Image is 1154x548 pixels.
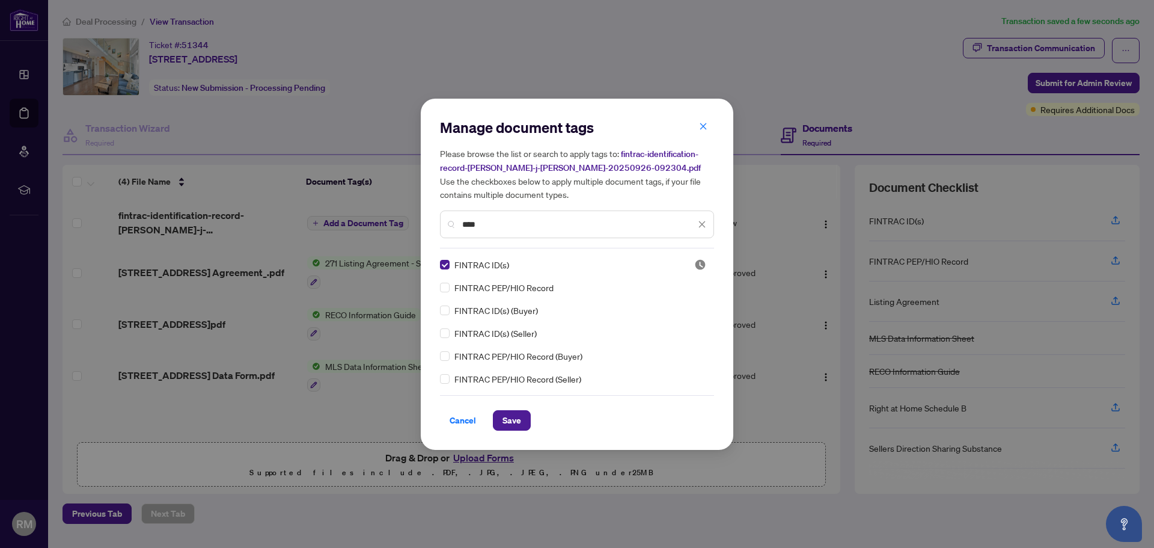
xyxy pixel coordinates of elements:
span: FINTRAC PEP/HIO Record (Buyer) [454,349,582,363]
span: FINTRAC ID(s) (Seller) [454,327,537,340]
span: Cancel [450,411,476,430]
img: status [694,259,706,271]
button: Save [493,410,531,431]
span: fintrac-identification-record-[PERSON_NAME]-j-[PERSON_NAME]-20250926-092304.pdf [440,149,701,173]
span: Pending Review [694,259,706,271]
button: Cancel [440,410,486,431]
span: close [699,122,707,131]
span: Save [502,411,521,430]
span: FINTRAC PEP/HIO Record [454,281,554,294]
span: close [698,220,706,229]
button: Open asap [1106,506,1142,542]
span: FINTRAC ID(s) (Buyer) [454,304,538,317]
h2: Manage document tags [440,118,714,137]
span: FINTRAC PEP/HIO Record (Seller) [454,372,581,386]
h5: Please browse the list or search to apply tags to: Use the checkboxes below to apply multiple doc... [440,147,714,201]
span: FINTRAC ID(s) [454,258,509,271]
